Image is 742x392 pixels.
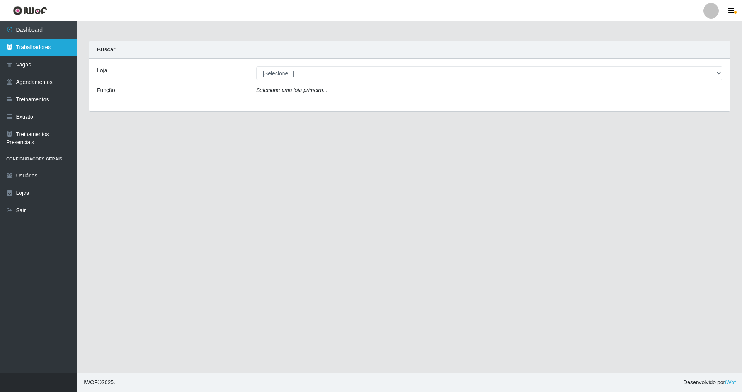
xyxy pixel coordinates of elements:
label: Loja [97,66,107,75]
a: iWof [725,379,736,385]
span: © 2025 . [83,378,115,387]
span: IWOF [83,379,98,385]
span: Desenvolvido por [683,378,736,387]
i: Selecione uma loja primeiro... [256,87,327,93]
strong: Buscar [97,46,115,53]
img: CoreUI Logo [13,6,47,15]
label: Função [97,86,115,94]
